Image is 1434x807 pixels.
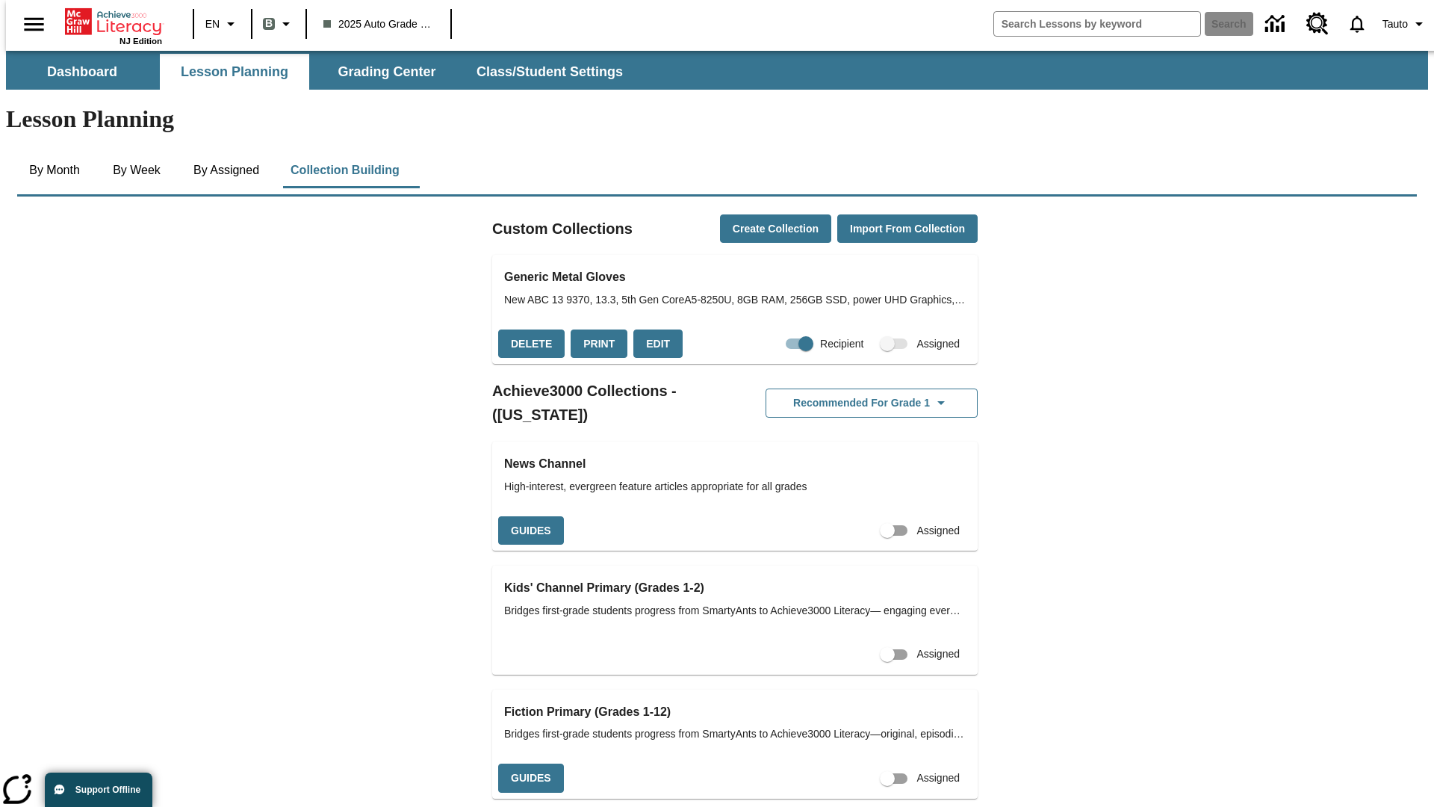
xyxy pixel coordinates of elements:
[498,330,565,359] button: Delete
[338,64,435,81] span: Grading Center
[1382,16,1408,32] span: Tauto
[504,603,966,619] span: Bridges first-grade students progress from SmartyAnts to Achieve3000 Literacy— engaging evergreen...
[498,516,564,545] button: Guides
[7,54,157,90] button: Dashboard
[47,64,117,81] span: Dashboard
[766,389,978,418] button: Recommended for Grade 1
[504,578,966,599] h3: Kids' Channel Primary (Grades 1-2)
[492,217,633,241] h2: Custom Collections
[6,51,1428,90] div: SubNavbar
[6,54,636,90] div: SubNavbar
[99,152,174,188] button: By Week
[312,54,462,90] button: Grading Center
[916,336,960,352] span: Assigned
[199,10,246,37] button: Language: EN, Select a language
[6,105,1428,133] h1: Lesson Planning
[916,770,960,786] span: Assigned
[820,336,863,352] span: Recipient
[257,10,301,37] button: Boost Class color is gray green. Change class color
[65,5,162,46] div: Home
[1256,4,1297,45] a: Data Center
[119,37,162,46] span: NJ Edition
[181,64,288,81] span: Lesson Planning
[504,292,966,308] span: New ABC 13 9370, 13.3, 5th Gen CoreA5-8250U, 8GB RAM, 256GB SSD, power UHD Graphics, OS 10 Home, ...
[916,646,960,662] span: Assigned
[994,12,1200,36] input: search field
[720,214,831,244] button: Create Collection
[504,726,966,742] span: Bridges first-grade students progress from SmartyAnts to Achieve3000 Literacy—original, episodic ...
[323,16,434,32] span: 2025 Auto Grade 1 B
[633,330,683,359] button: Edit
[17,152,92,188] button: By Month
[504,454,966,474] h3: News Channel
[504,267,966,288] h3: Generic Metal Gloves
[181,152,271,188] button: By Assigned
[498,764,564,793] button: Guides
[12,2,56,46] button: Open side menu
[1297,4,1338,44] a: Resource Center, Will open in new tab
[45,773,152,807] button: Support Offline
[1338,4,1376,43] a: Notifications
[837,214,978,244] button: Import from Collection
[504,479,966,495] span: High-interest, evergreen feature articles appropriate for all grades
[1376,10,1434,37] button: Profile/Settings
[75,785,140,795] span: Support Offline
[492,379,735,427] h2: Achieve3000 Collections - ([US_STATE])
[279,152,412,188] button: Collection Building
[265,14,273,33] span: B
[916,523,960,539] span: Assigned
[65,7,162,37] a: Home
[504,702,966,723] h3: Fiction Primary (Grades 1-12)
[160,54,309,90] button: Lesson Planning
[571,330,627,359] button: Print, will open in a new window
[205,16,220,32] span: EN
[465,54,635,90] button: Class/Student Settings
[477,64,623,81] span: Class/Student Settings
